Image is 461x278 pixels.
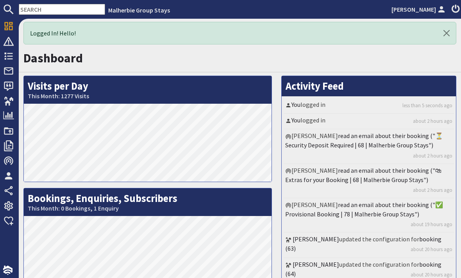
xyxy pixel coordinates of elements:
a: about 20 hours ago [411,246,452,253]
input: SEARCH [19,4,105,15]
a: read an email about their booking ("✅ Provisional Booking | 78 | Malherbie Group Stays") [285,201,443,218]
li: logged in [284,114,454,129]
h2: Bookings, Enquiries, Subscribers [24,188,272,216]
a: about 2 hours ago [413,186,452,194]
a: You [291,116,300,124]
a: about 19 hours ago [411,221,452,228]
li: updated the configuration for [284,233,454,258]
li: [PERSON_NAME] [284,129,454,164]
a: read an email about their booking ("🛍 Extras for your Booking | 68 | Malherbie Group Stays") [285,166,441,184]
a: Dashboard [23,50,83,66]
a: [PERSON_NAME] [293,235,339,243]
a: about 2 hours ago [413,117,452,125]
a: [PERSON_NAME] [293,260,339,268]
a: less than 5 seconds ago [402,102,452,109]
a: about 2 hours ago [413,152,452,159]
a: [PERSON_NAME] [391,5,447,14]
a: Malherbie Group Stays [108,6,170,14]
li: logged in [284,98,454,114]
a: read an email about their booking ("⏳ Security Deposit Required | 68 | Malherbie Group Stays") [285,132,443,149]
li: [PERSON_NAME] [284,164,454,198]
li: [PERSON_NAME] [284,198,454,233]
div: Logged In! Hello! [23,22,456,44]
a: booking (64) [285,260,441,278]
small: This Month: 1277 Visits [28,92,268,100]
small: This Month: 0 Bookings, 1 Enquiry [28,205,268,212]
a: Activity Feed [286,80,344,92]
a: You [291,101,300,108]
img: staytech_i_w-64f4e8e9ee0a9c174fd5317b4b171b261742d2d393467e5bdba4413f4f884c10.svg [3,266,13,275]
h2: Visits per Day [24,76,272,104]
